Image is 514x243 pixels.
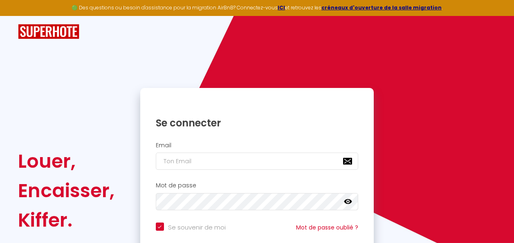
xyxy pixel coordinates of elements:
div: Louer, [18,146,114,176]
h1: Se connecter [156,117,359,129]
img: SuperHote logo [18,24,79,39]
h2: Mot de passe [156,182,359,189]
a: ICI [278,4,285,11]
a: créneaux d'ouverture de la salle migration [321,4,442,11]
input: Ton Email [156,153,359,170]
div: Kiffer. [18,205,114,235]
div: Encaisser, [18,176,114,205]
a: Mot de passe oublié ? [296,223,358,232]
h2: Email [156,142,359,149]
